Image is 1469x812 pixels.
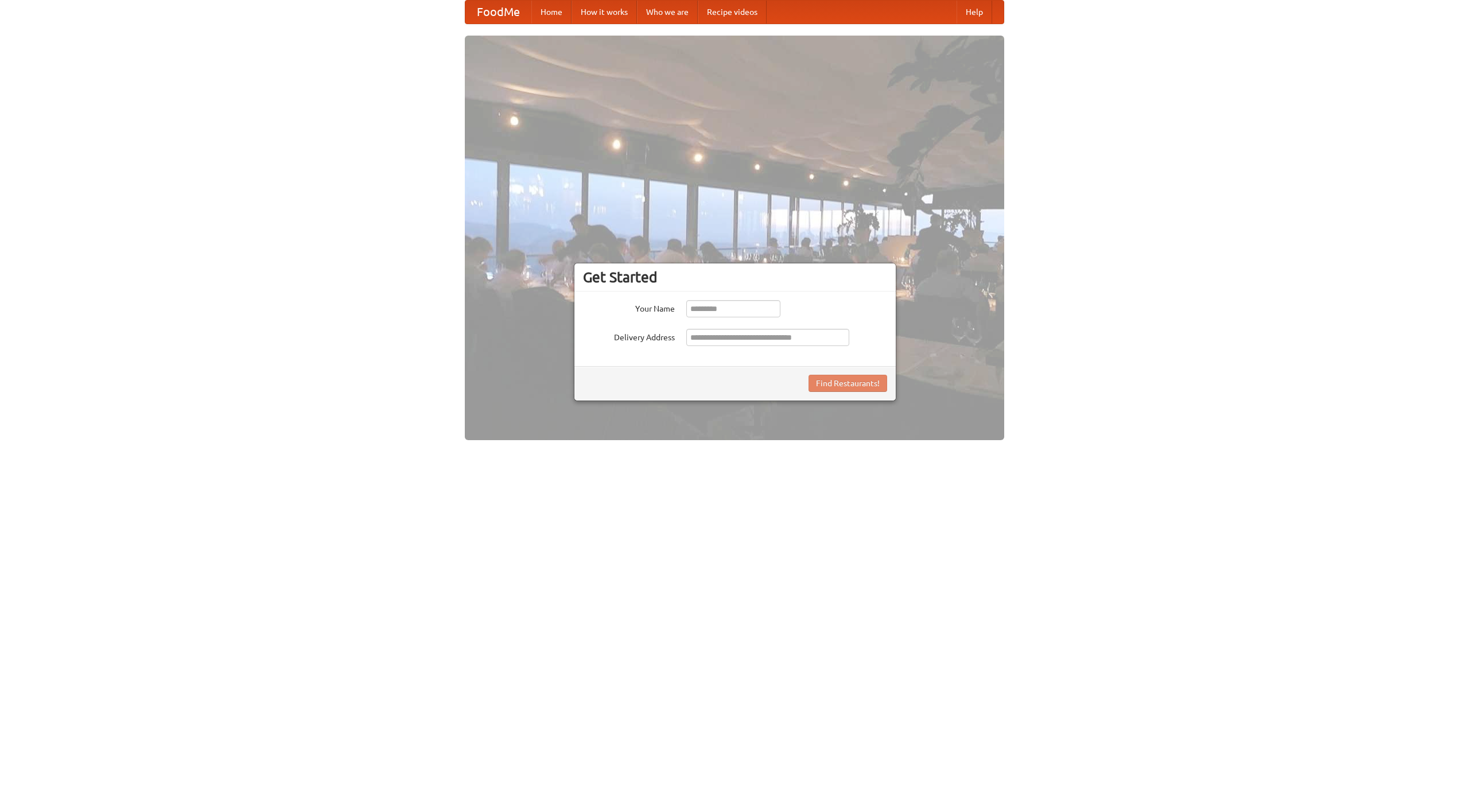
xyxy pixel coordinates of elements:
a: Recipe videos [698,1,767,24]
a: FoodMe [465,1,531,24]
a: Home [531,1,572,24]
label: Delivery Address [583,329,675,343]
h3: Get Started [583,269,887,286]
a: How it works [572,1,637,24]
a: Who we are [637,1,698,24]
a: Help [957,1,992,24]
label: Your Name [583,300,675,314]
button: Find Restaurants! [809,375,887,392]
